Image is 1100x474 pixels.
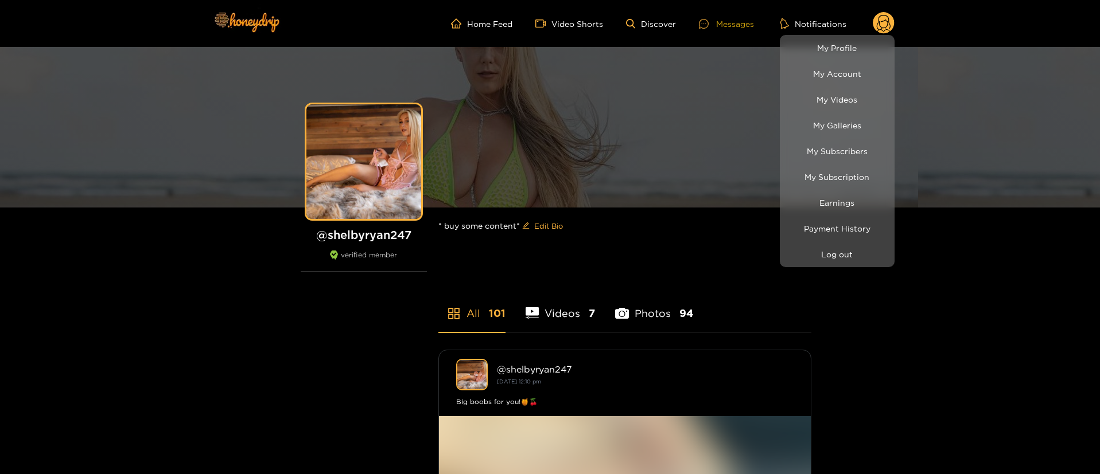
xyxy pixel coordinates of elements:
[783,141,892,161] a: My Subscribers
[783,64,892,84] a: My Account
[783,115,892,135] a: My Galleries
[783,193,892,213] a: Earnings
[783,167,892,187] a: My Subscription
[783,89,892,109] a: My Videos
[783,218,892,238] a: Payment History
[783,244,892,264] button: Log out
[783,38,892,58] a: My Profile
